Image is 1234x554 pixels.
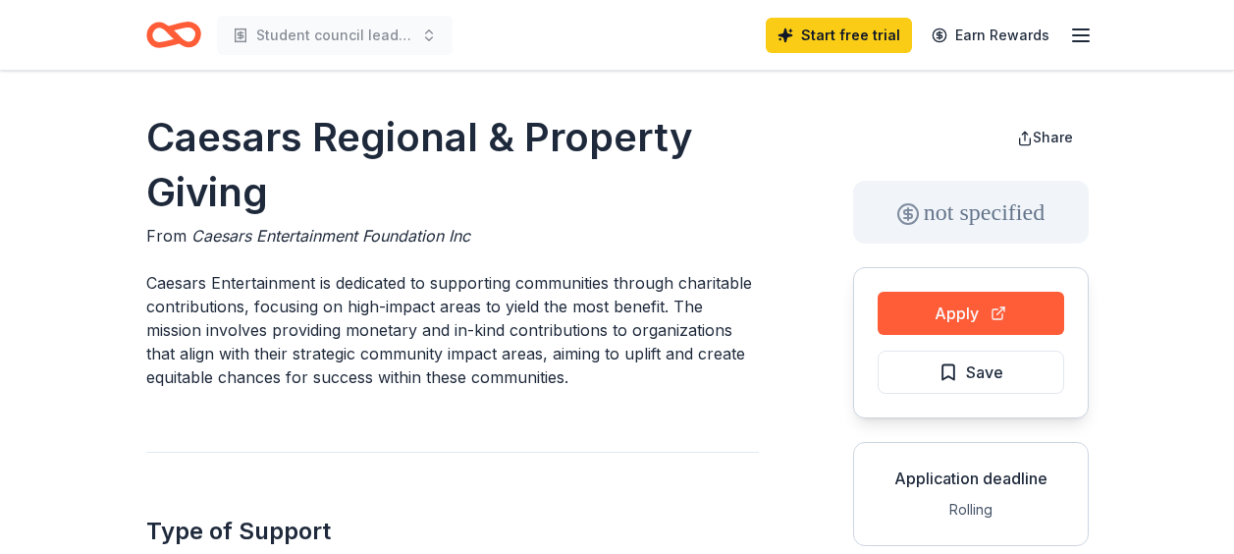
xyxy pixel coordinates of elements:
button: Save [878,351,1064,394]
span: Save [966,360,1003,385]
h1: Caesars Regional & Property Giving [146,110,759,220]
div: Application deadline [870,467,1072,490]
div: Rolling [870,498,1072,522]
span: Share [1033,129,1073,145]
span: Student council leadership conference [256,24,413,47]
p: Caesars Entertainment is dedicated to supporting communities through charitable contributions, fo... [146,271,759,389]
a: Home [146,12,201,58]
a: Start free trial [766,18,912,53]
div: From [146,224,759,248]
button: Apply [878,292,1064,335]
a: Earn Rewards [920,18,1061,53]
div: not specified [853,181,1089,244]
span: Caesars Entertainment Foundation Inc [191,226,470,246]
button: Student council leadership conference [217,16,453,55]
button: Share [1001,118,1089,157]
h2: Type of Support [146,516,759,547]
